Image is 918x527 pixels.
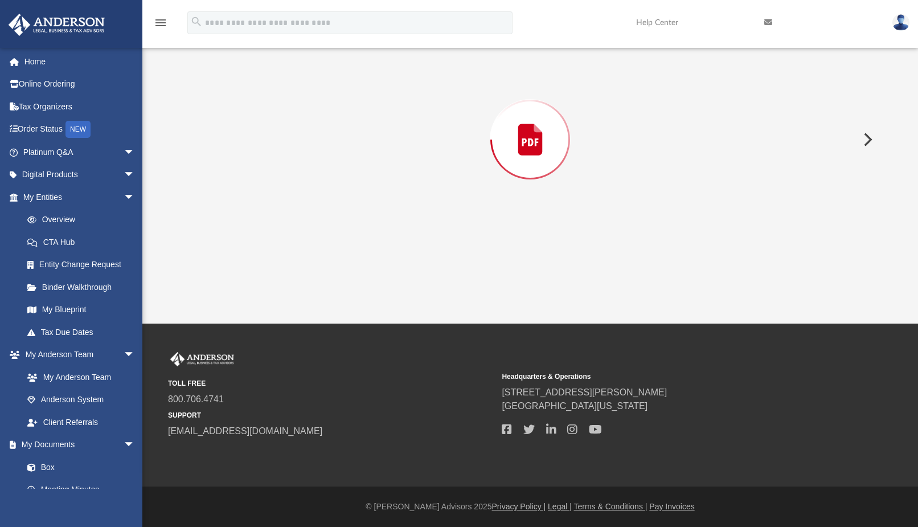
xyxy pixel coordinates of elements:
small: Headquarters & Operations [502,371,827,382]
img: Anderson Advisors Platinum Portal [168,352,236,367]
a: Anderson System [16,389,146,411]
div: NEW [65,121,91,138]
i: menu [154,16,167,30]
a: Online Ordering [8,73,152,96]
a: My Documentsarrow_drop_down [8,434,146,456]
span: arrow_drop_down [124,164,146,187]
a: Privacy Policy | [492,502,546,511]
a: menu [154,22,167,30]
a: Legal | [548,502,572,511]
a: Platinum Q&Aarrow_drop_down [8,141,152,164]
a: Binder Walkthrough [16,276,152,299]
span: arrow_drop_down [124,141,146,164]
a: My Anderson Teamarrow_drop_down [8,344,146,366]
button: Next File [854,124,879,156]
small: TOLL FREE [168,378,494,389]
a: Entity Change Request [16,254,152,276]
i: search [190,15,203,28]
a: [EMAIL_ADDRESS][DOMAIN_NAME] [168,426,322,436]
a: Overview [16,209,152,231]
a: Home [8,50,152,73]
a: Meeting Minutes [16,479,146,501]
a: Order StatusNEW [8,118,152,141]
a: My Anderson Team [16,366,141,389]
a: My Blueprint [16,299,146,321]
div: © [PERSON_NAME] Advisors 2025 [142,501,918,513]
a: Digital Productsarrow_drop_down [8,164,152,186]
a: Tax Organizers [8,95,152,118]
a: [STREET_ADDRESS][PERSON_NAME] [502,387,667,397]
small: SUPPORT [168,410,494,420]
a: My Entitiesarrow_drop_down [8,186,152,209]
a: Tax Due Dates [16,321,152,344]
img: User Pic [892,14,909,31]
a: Pay Invoices [649,502,694,511]
a: CTA Hub [16,231,152,254]
a: 800.706.4741 [168,394,224,404]
a: Box [16,456,141,479]
a: Client Referrals [16,411,146,434]
span: arrow_drop_down [124,186,146,209]
img: Anderson Advisors Platinum Portal [5,14,108,36]
span: arrow_drop_down [124,434,146,457]
a: [GEOGRAPHIC_DATA][US_STATE] [502,401,647,411]
a: Terms & Conditions | [574,502,647,511]
span: arrow_drop_down [124,344,146,367]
